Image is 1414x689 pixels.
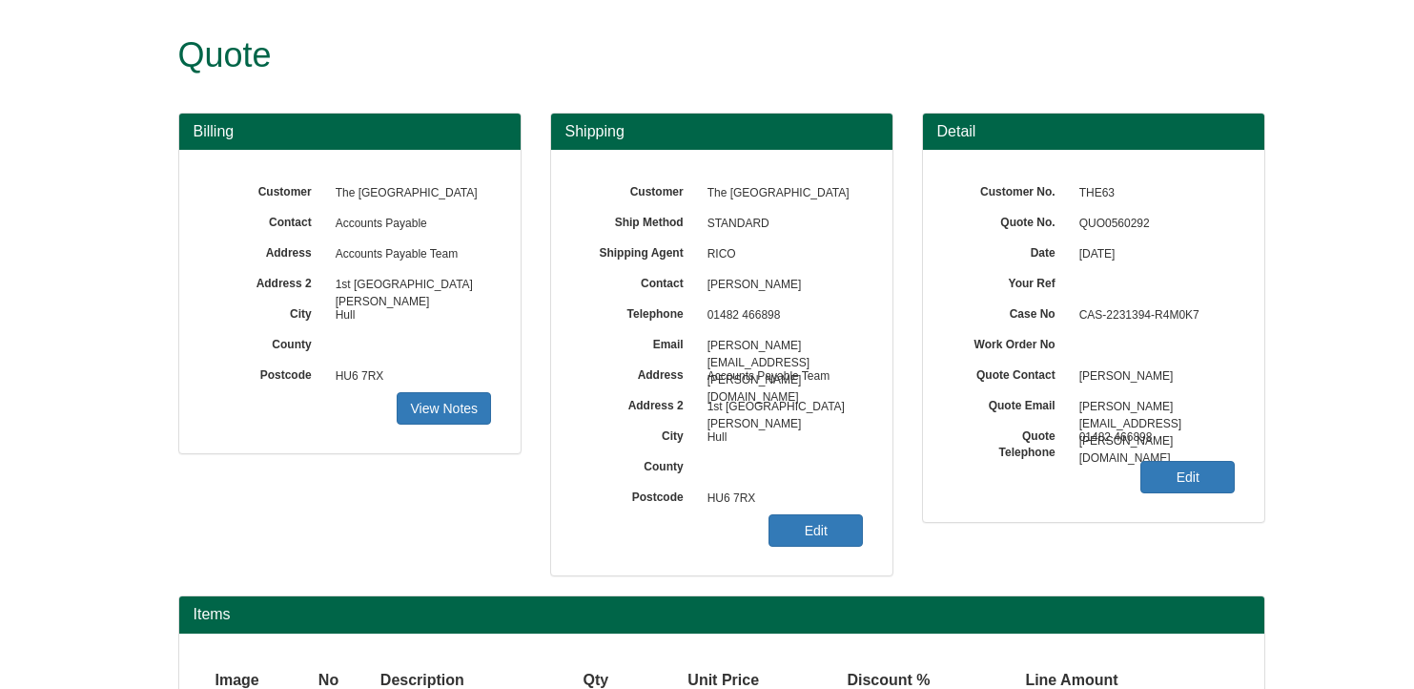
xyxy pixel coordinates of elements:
[698,178,864,209] span: The [GEOGRAPHIC_DATA]
[208,209,326,231] label: Contact
[1070,362,1236,392] span: [PERSON_NAME]
[208,331,326,353] label: County
[580,392,698,414] label: Address 2
[698,362,864,392] span: Accounts Payable Team
[580,270,698,292] label: Contact
[698,270,864,301] span: [PERSON_NAME]
[580,209,698,231] label: Ship Method
[208,178,326,200] label: Customer
[580,362,698,384] label: Address
[208,301,326,323] label: City
[952,240,1070,261] label: Date
[1070,301,1236,331] span: CAS-2231394-R4M0K7
[698,301,864,331] span: 01482 466898
[208,270,326,292] label: Address 2
[580,423,698,445] label: City
[1070,423,1236,453] span: 01482 466898
[208,240,326,261] label: Address
[397,392,491,425] a: View Notes
[1070,392,1236,423] span: [PERSON_NAME][EMAIL_ADDRESS][PERSON_NAME][DOMAIN_NAME]
[326,362,492,392] span: HU6 7RX
[326,301,492,331] span: Hull
[326,178,492,209] span: The [GEOGRAPHIC_DATA]
[208,362,326,384] label: Postcode
[1070,240,1236,270] span: [DATE]
[326,209,492,240] span: Accounts Payable
[952,209,1070,231] label: Quote No.
[952,270,1070,292] label: Your Ref
[698,331,864,362] span: [PERSON_NAME][EMAIL_ADDRESS][PERSON_NAME][DOMAIN_NAME]
[1140,461,1235,493] a: Edit
[698,209,864,240] span: STANDARD
[580,484,698,506] label: Postcode
[952,362,1070,384] label: Quote Contact
[768,514,863,547] a: Edit
[565,123,878,140] h3: Shipping
[952,392,1070,414] label: Quote Email
[326,270,492,301] span: 1st [GEOGRAPHIC_DATA][PERSON_NAME]
[580,240,698,261] label: Shipping Agent
[698,423,864,453] span: Hull
[194,606,1250,623] h2: Items
[580,453,698,475] label: County
[194,123,506,140] h3: Billing
[326,240,492,270] span: Accounts Payable Team
[1070,209,1236,240] span: QUO0560292
[952,423,1070,461] label: Quote Telephone
[178,36,1194,74] h1: Quote
[937,123,1250,140] h3: Detail
[952,301,1070,323] label: Case No
[1070,178,1236,209] span: THE63
[580,301,698,323] label: Telephone
[698,484,864,514] span: HU6 7RX
[698,392,864,423] span: 1st [GEOGRAPHIC_DATA][PERSON_NAME]
[952,178,1070,200] label: Customer No.
[952,331,1070,353] label: Work Order No
[580,331,698,353] label: Email
[580,178,698,200] label: Customer
[698,240,864,270] span: RICO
